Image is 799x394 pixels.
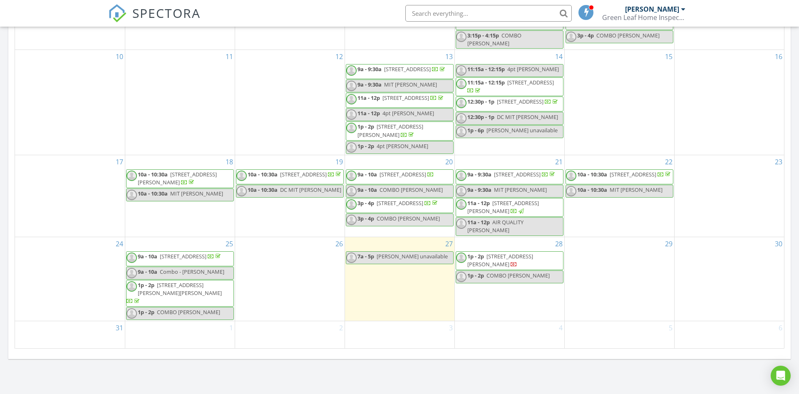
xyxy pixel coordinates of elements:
[125,50,235,155] td: Go to August 11, 2025
[125,155,235,237] td: Go to August 18, 2025
[127,190,137,200] img: default-user-f0147aede5fd5fa78ca7ade42f37bd4542148d508eef1c3d3ea960f66861d68b.jpg
[467,171,556,178] a: 9a - 9:30a [STREET_ADDRESS]
[357,123,423,138] a: 1p - 2p [STREET_ADDRESS][PERSON_NAME]
[625,5,679,13] div: [PERSON_NAME]
[132,4,201,22] span: SPECTORA
[577,32,594,39] span: 3p - 4p
[357,123,374,130] span: 1p - 2p
[345,321,454,349] td: Go to September 3, 2025
[127,171,137,181] img: default-user-f0147aede5fd5fa78ca7ade42f37bd4542148d508eef1c3d3ea960f66861d68b.jpg
[138,253,222,260] a: 9a - 10a [STREET_ADDRESS]
[456,272,466,282] img: default-user-f0147aede5fd5fa78ca7ade42f37bd4542148d508eef1c3d3ea960f66861d68b.jpg
[127,281,222,305] a: 1p - 2p [STREET_ADDRESS][PERSON_NAME][PERSON_NAME]
[467,32,521,47] span: COMBO [PERSON_NAME]
[577,171,672,178] a: 10a - 10:30a [STREET_ADDRESS]
[346,109,357,120] img: default-user-f0147aede5fd5fa78ca7ade42f37bd4542148d508eef1c3d3ea960f66861d68b.jpg
[357,81,382,88] span: 9a - 9:30a
[138,171,217,186] a: 10a - 10:30a [STREET_ADDRESS][PERSON_NAME]
[126,280,234,307] a: 1p - 2p [STREET_ADDRESS][PERSON_NAME][PERSON_NAME]
[566,186,576,196] img: default-user-f0147aede5fd5fa78ca7ade42f37bd4542148d508eef1c3d3ea960f66861d68b.jpg
[345,50,454,155] td: Go to August 13, 2025
[674,155,784,237] td: Go to August 23, 2025
[346,198,454,213] a: 3p - 4p [STREET_ADDRESS]
[160,268,224,275] span: Combo - [PERSON_NAME]
[280,186,341,193] span: DC MIT [PERSON_NAME]
[467,253,533,268] a: 1p - 2p [STREET_ADDRESS][PERSON_NAME]
[467,79,554,94] a: 11:15a - 12:15p [STREET_ADDRESS]
[467,272,484,279] span: 1p - 2p
[15,50,125,155] td: Go to August 10, 2025
[773,50,784,63] a: Go to August 16, 2025
[663,155,674,169] a: Go to August 22, 2025
[346,215,357,225] img: default-user-f0147aede5fd5fa78ca7ade42f37bd4542148d508eef1c3d3ea960f66861d68b.jpg
[773,155,784,169] a: Go to August 23, 2025
[357,186,377,193] span: 9a - 10a
[456,198,563,217] a: 11a - 12p [STREET_ADDRESS][PERSON_NAME]
[467,98,559,105] a: 12:30p - 1p [STREET_ADDRESS]
[610,186,663,193] span: MIT [PERSON_NAME]
[486,126,558,134] span: [PERSON_NAME] unavailable
[345,237,454,321] td: Go to August 27, 2025
[610,171,656,178] span: [STREET_ADDRESS]
[114,321,125,335] a: Go to August 31, 2025
[467,253,484,260] span: 1p - 2p
[357,65,447,73] a: 9a - 9:30a [STREET_ADDRESS]
[663,237,674,250] a: Go to August 29, 2025
[126,251,234,266] a: 9a - 10a [STREET_ADDRESS]
[357,171,434,178] a: 9a - 10a [STREET_ADDRESS]
[674,50,784,155] td: Go to August 16, 2025
[564,321,674,349] td: Go to September 5, 2025
[346,65,357,76] img: default-user-f0147aede5fd5fa78ca7ade42f37bd4542148d508eef1c3d3ea960f66861d68b.jpg
[138,171,168,178] span: 10a - 10:30a
[346,169,454,184] a: 9a - 10a [STREET_ADDRESS]
[444,237,454,250] a: Go to August 27, 2025
[674,237,784,321] td: Go to August 30, 2025
[456,97,563,112] a: 12:30p - 1p [STREET_ADDRESS]
[235,50,345,155] td: Go to August 12, 2025
[456,32,466,42] img: default-user-f0147aede5fd5fa78ca7ade42f37bd4542148d508eef1c3d3ea960f66861d68b.jpg
[553,50,564,63] a: Go to August 14, 2025
[777,321,784,335] a: Go to September 6, 2025
[667,321,674,335] a: Go to September 5, 2025
[773,237,784,250] a: Go to August 30, 2025
[486,272,550,279] span: COMBO [PERSON_NAME]
[456,199,466,210] img: default-user-f0147aede5fd5fa78ca7ade42f37bd4542148d508eef1c3d3ea960f66861d68b.jpg
[456,169,563,184] a: 9a - 9:30a [STREET_ADDRESS]
[467,199,490,207] span: 11a - 12p
[467,98,494,105] span: 12:30p - 1p
[357,199,439,207] a: 3p - 4p [STREET_ADDRESS]
[577,186,607,193] span: 10a - 10:30a
[380,186,443,193] span: COMBO [PERSON_NAME]
[467,253,533,268] span: [STREET_ADDRESS][PERSON_NAME]
[456,79,466,89] img: default-user-f0147aede5fd5fa78ca7ade42f37bd4542148d508eef1c3d3ea960f66861d68b.jpg
[114,237,125,250] a: Go to August 24, 2025
[235,155,345,237] td: Go to August 19, 2025
[382,94,429,102] span: [STREET_ADDRESS]
[384,81,437,88] span: MIT [PERSON_NAME]
[467,126,484,134] span: 1p - 6p
[346,199,357,210] img: default-user-f0147aede5fd5fa78ca7ade42f37bd4542148d508eef1c3d3ea960f66861d68b.jpg
[138,171,217,186] span: [STREET_ADDRESS][PERSON_NAME]
[334,50,345,63] a: Go to August 12, 2025
[456,186,466,196] img: default-user-f0147aede5fd5fa78ca7ade42f37bd4542148d508eef1c3d3ea960f66861d68b.jpg
[456,251,563,270] a: 1p - 2p [STREET_ADDRESS][PERSON_NAME]
[235,321,345,349] td: Go to September 2, 2025
[114,155,125,169] a: Go to August 17, 2025
[138,268,157,275] span: 9a - 10a
[405,5,572,22] input: Search everything...
[456,65,466,76] img: default-user-f0147aede5fd5fa78ca7ade42f37bd4542148d508eef1c3d3ea960f66861d68b.jpg
[280,171,327,178] span: [STREET_ADDRESS]
[224,237,235,250] a: Go to August 25, 2025
[248,186,278,193] span: 10a - 10:30a
[447,321,454,335] a: Go to September 3, 2025
[444,50,454,63] a: Go to August 13, 2025
[138,308,154,316] span: 1p - 2p
[224,50,235,63] a: Go to August 11, 2025
[108,4,127,22] img: The Best Home Inspection Software - Spectora
[236,171,247,181] img: default-user-f0147aede5fd5fa78ca7ade42f37bd4542148d508eef1c3d3ea960f66861d68b.jpg
[454,50,564,155] td: Go to August 14, 2025
[346,94,357,104] img: default-user-f0147aede5fd5fa78ca7ade42f37bd4542148d508eef1c3d3ea960f66861d68b.jpg
[566,171,576,181] img: default-user-f0147aede5fd5fa78ca7ade42f37bd4542148d508eef1c3d3ea960f66861d68b.jpg
[345,155,454,237] td: Go to August 20, 2025
[357,142,374,150] span: 1p - 2p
